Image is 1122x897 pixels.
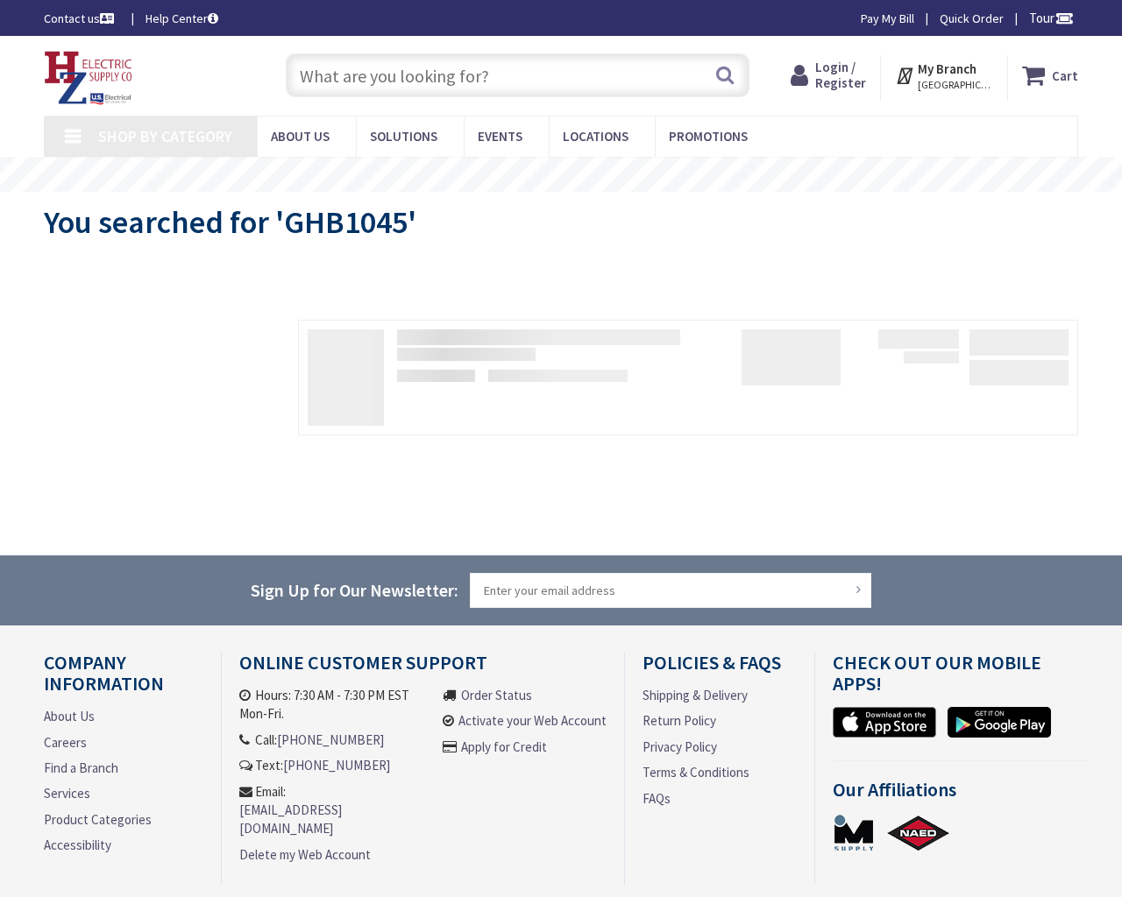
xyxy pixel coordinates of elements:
span: Tour [1029,10,1074,26]
a: Quick Order [940,10,1004,27]
a: Contact us [44,10,117,27]
a: Pay My Bill [861,10,914,27]
span: Solutions [370,128,437,145]
input: What are you looking for? [286,53,749,97]
a: Find a Branch [44,759,118,777]
a: MSUPPLY [833,813,875,852]
a: [PHONE_NUMBER] [283,756,390,774]
span: [GEOGRAPHIC_DATA], [GEOGRAPHIC_DATA] [918,78,992,92]
a: Activate your Web Account [458,711,607,730]
a: [PHONE_NUMBER] [277,731,384,749]
input: Enter your email address [470,573,871,608]
span: Sign Up for Our Newsletter: [251,579,458,601]
strong: Cart [1052,60,1078,91]
a: Login / Register [791,60,866,91]
a: NAED [886,813,951,852]
div: My Branch [GEOGRAPHIC_DATA], [GEOGRAPHIC_DATA] [895,60,992,91]
li: Hours: 7:30 AM - 7:30 PM EST Mon-Fri. [239,686,434,724]
h4: Check out Our Mobile Apps! [833,652,1091,707]
h4: Our Affiliations [833,779,1091,813]
a: Delete my Web Account [239,845,371,864]
a: Product Categories [44,810,152,829]
h4: Online Customer Support [239,652,607,686]
span: Events [478,128,522,145]
span: Locations [563,128,628,145]
span: You searched for 'GHB1045' [44,202,416,242]
a: Careers [44,733,87,752]
span: Login / Register [815,59,866,91]
span: About Us [271,128,330,145]
a: Apply for Credit [461,738,547,756]
span: Shop By Category [98,126,232,146]
a: [EMAIL_ADDRESS][DOMAIN_NAME] [239,801,434,838]
a: Shipping & Delivery [643,686,748,704]
img: HZ Electric Supply [44,51,133,105]
li: Call: [239,731,434,749]
a: Order Status [461,686,532,704]
h4: Company Information [44,652,203,707]
a: Services [44,784,90,802]
a: Cart [1022,60,1078,91]
a: Return Policy [643,711,716,730]
h4: Policies & FAQs [643,652,798,686]
span: Promotions [669,128,748,145]
a: Accessibility [44,836,111,854]
rs-layer: Free Same Day Pickup at 8 Locations [421,166,732,185]
a: About Us [44,707,95,725]
a: Help Center [146,10,218,27]
li: Email: [239,782,434,838]
li: Text: [239,756,434,774]
strong: My Branch [918,60,976,77]
a: FAQs [643,789,671,808]
a: Privacy Policy [643,738,717,756]
a: Terms & Conditions [643,763,749,781]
